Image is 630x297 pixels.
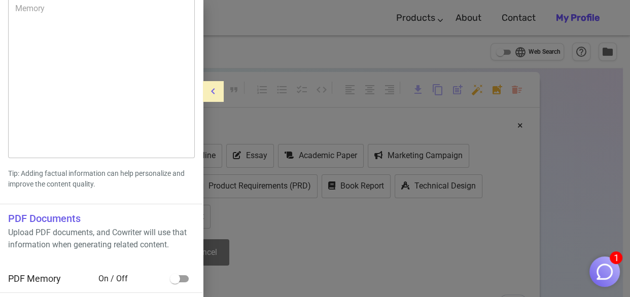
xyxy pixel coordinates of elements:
[8,168,195,190] p: Tip: Adding factual information can help personalize and improve the content quality.
[203,81,223,101] button: menu
[8,227,195,251] p: Upload PDF documents, and Cowriter will use that information when generating related content.
[8,273,61,284] span: PDF Memory
[98,273,165,285] span: On / Off
[8,210,195,227] h6: PDF Documents
[595,262,614,281] img: Close chat
[610,251,622,264] span: 1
